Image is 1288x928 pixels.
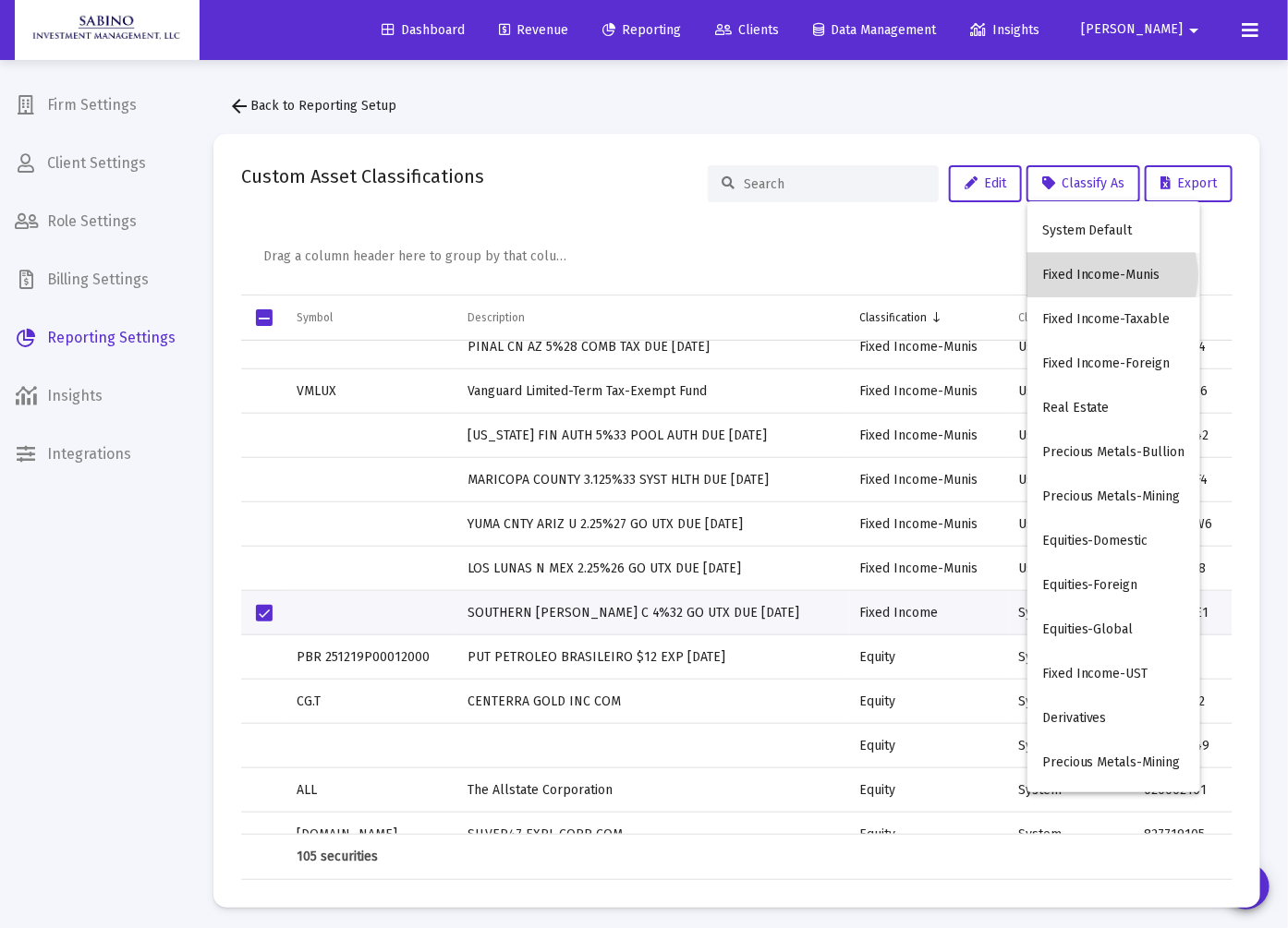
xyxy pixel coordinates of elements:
[1027,342,1200,386] button: Fixed Income-Foreign
[1027,386,1200,430] button: Real Estate
[1027,563,1200,608] button: Equities-Foreign
[1027,253,1200,297] button: Fixed Income-Munis
[1027,741,1200,785] button: Precious Metals-Mining
[1027,475,1200,519] button: Precious Metals-Mining
[1027,519,1200,563] button: Equities-Domestic
[1027,652,1200,696] button: Fixed Income-UST
[1027,608,1200,652] button: Equities-Global
[1027,696,1200,741] button: Derivatives
[1027,297,1200,342] button: Fixed Income-Taxable
[1027,209,1200,253] button: System Default
[1027,430,1200,475] button: Precious Metals-Bullion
